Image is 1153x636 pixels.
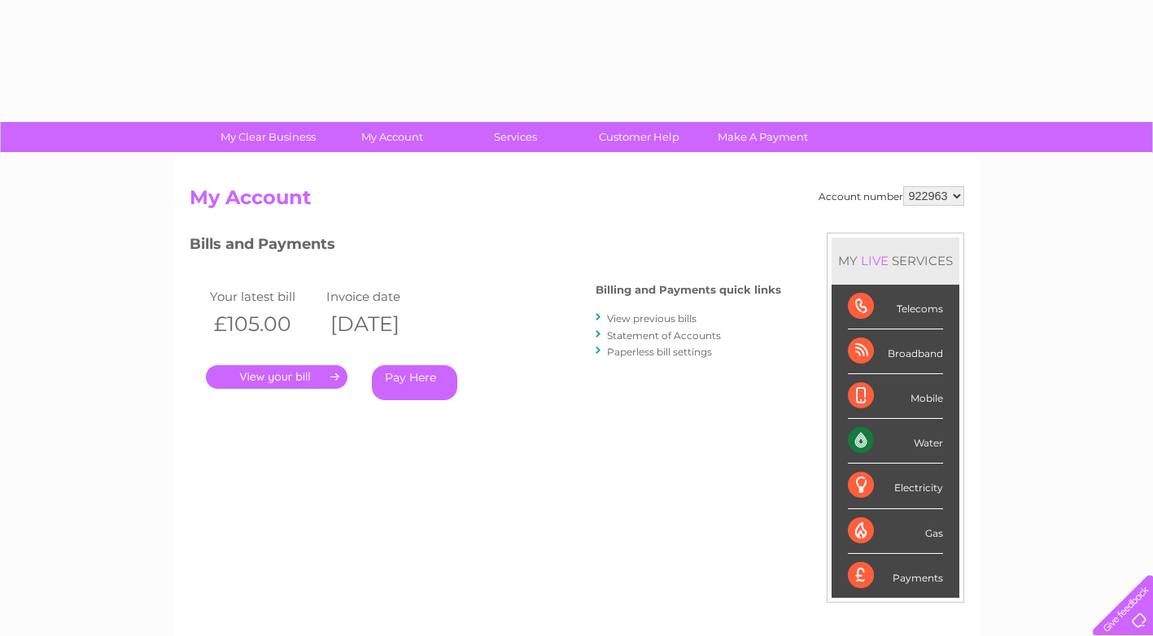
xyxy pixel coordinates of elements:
div: Account number [819,186,964,206]
td: Invoice date [322,285,439,307]
a: . [206,365,347,389]
div: MY SERVICES [832,237,959,284]
a: My Account [325,122,459,152]
a: Paperless bill settings [607,346,712,358]
a: Services [448,122,583,152]
a: Statement of Accounts [607,329,721,342]
th: [DATE] [322,307,439,341]
a: Pay Here [372,365,457,400]
h3: Bills and Payments [190,233,781,261]
h2: My Account [190,186,964,217]
div: Gas [848,509,943,554]
th: £105.00 [206,307,323,341]
a: Customer Help [572,122,706,152]
a: My Clear Business [201,122,335,152]
div: Payments [848,554,943,598]
div: Telecoms [848,285,943,329]
div: Mobile [848,374,943,419]
div: Water [848,419,943,464]
div: LIVE [858,253,892,268]
a: View previous bills [607,312,697,325]
div: Electricity [848,464,943,508]
h4: Billing and Payments quick links [596,284,781,296]
div: Broadband [848,329,943,374]
a: Make A Payment [696,122,830,152]
td: Your latest bill [206,285,323,307]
